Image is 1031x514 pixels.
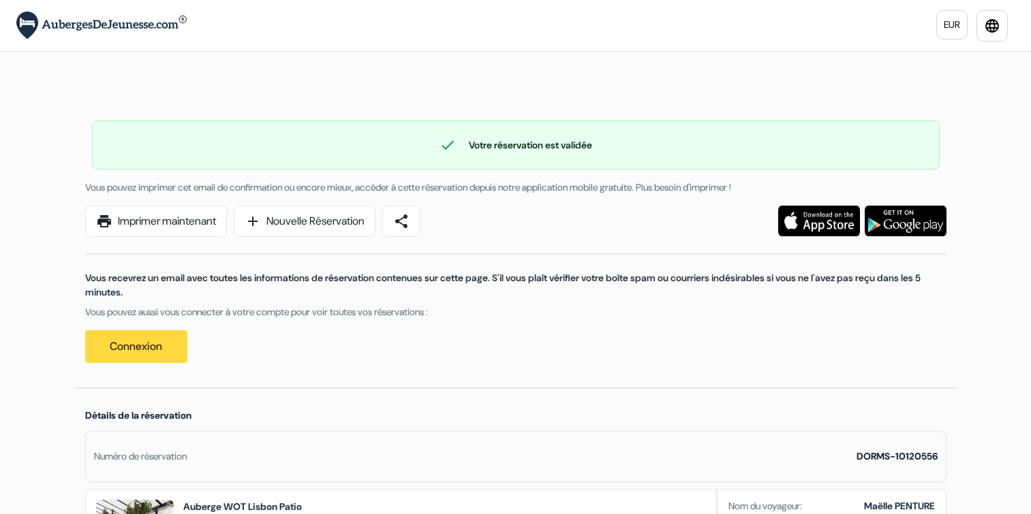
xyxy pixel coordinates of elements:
[16,12,187,39] img: AubergesDeJeunesse.com
[234,206,375,237] a: addNouvelle Réservation
[865,206,947,236] img: Téléchargez l'application gratuite
[382,206,420,237] a: share
[976,10,1008,42] a: language
[85,271,947,300] p: Vous recevrez un email avec toutes les informations de réservation contenues sur cette page. S'il...
[85,305,947,319] p: Vous pouvez aussi vous connecter à votre compte pour voir toutes vos réservations :
[778,206,860,236] img: Téléchargez l'application gratuite
[183,500,335,513] h2: Auberge WOT Lisbon Patio
[85,206,227,237] a: printImprimer maintenant
[245,213,261,229] span: add
[93,137,939,153] div: Votre réservation est validée
[85,181,731,193] span: Vous pouvez imprimer cet email de confirmation ou encore mieux, accéder à cette réservation depui...
[94,449,187,464] div: Numéro de réservation
[85,330,187,363] a: Connexion
[857,450,938,462] strong: DORMS-10120556
[440,137,456,153] span: check
[984,18,1000,34] i: language
[936,10,968,39] a: EUR
[728,499,802,513] span: Nom du voyageur:
[85,409,191,421] span: Détails de la réservation
[96,213,112,229] span: print
[393,213,410,229] span: share
[864,500,935,512] b: Maëlle PENTURE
